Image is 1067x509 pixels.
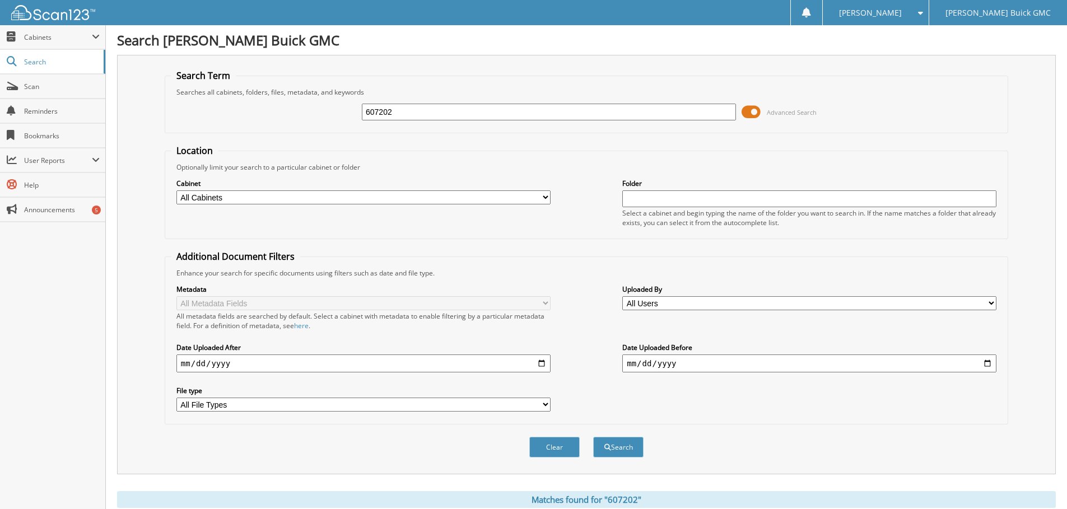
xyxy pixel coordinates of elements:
span: Announcements [24,205,100,214]
label: Date Uploaded Before [622,343,996,352]
label: File type [176,386,551,395]
span: Search [24,57,98,67]
label: Metadata [176,284,551,294]
legend: Search Term [171,69,236,82]
span: Advanced Search [767,108,817,116]
span: User Reports [24,156,92,165]
label: Uploaded By [622,284,996,294]
label: Date Uploaded After [176,343,551,352]
span: Help [24,180,100,190]
button: Search [593,437,644,457]
div: Searches all cabinets, folders, files, metadata, and keywords [171,87,1002,97]
button: Clear [529,437,580,457]
span: [PERSON_NAME] Buick GMC [945,10,1051,16]
label: Folder [622,179,996,188]
h1: Search [PERSON_NAME] Buick GMC [117,31,1056,49]
legend: Additional Document Filters [171,250,300,263]
span: Reminders [24,106,100,116]
a: here [294,321,309,330]
div: Matches found for "607202" [117,491,1056,508]
input: end [622,354,996,372]
span: Cabinets [24,32,92,42]
div: Optionally limit your search to a particular cabinet or folder [171,162,1002,172]
span: Bookmarks [24,131,100,141]
label: Cabinet [176,179,551,188]
span: [PERSON_NAME] [839,10,902,16]
legend: Location [171,144,218,157]
span: Scan [24,82,100,91]
div: Enhance your search for specific documents using filters such as date and file type. [171,268,1002,278]
div: All metadata fields are searched by default. Select a cabinet with metadata to enable filtering b... [176,311,551,330]
input: start [176,354,551,372]
div: 5 [92,206,101,214]
img: scan123-logo-white.svg [11,5,95,20]
div: Select a cabinet and begin typing the name of the folder you want to search in. If the name match... [622,208,996,227]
